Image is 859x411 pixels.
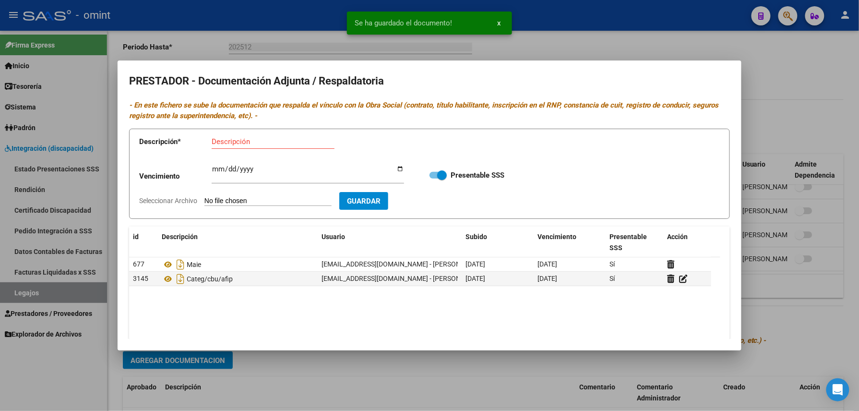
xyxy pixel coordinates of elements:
span: 3145 [133,275,148,282]
div: Open Intercom Messenger [826,378,849,401]
button: x [489,14,508,32]
button: Guardar [339,192,388,210]
datatable-header-cell: Usuario [318,227,462,258]
span: 677 [133,260,144,268]
h2: PRESTADOR - Documentación Adjunta / Respaldatoria [129,72,730,90]
i: Descargar documento [174,257,187,272]
datatable-header-cell: Subido [462,227,534,258]
span: Guardar [347,197,381,205]
i: - En este fichero se sube la documentación que respalda el vínculo con la Obra Social (contrato, ... [129,101,719,121]
i: Descargar documento [174,271,187,287]
p: Vencimiento [139,171,212,182]
span: Se ha guardado el documento! [355,18,452,28]
span: [DATE] [465,275,485,282]
span: [EMAIL_ADDRESS][DOMAIN_NAME] - [PERSON_NAME] [322,260,484,268]
span: Presentable SSS [609,233,647,252]
strong: Presentable SSS [451,171,504,180]
span: Maie [187,261,201,268]
datatable-header-cell: Presentable SSS [606,227,663,258]
span: Acción [667,233,688,241]
span: Sí [609,260,615,268]
span: Descripción [162,233,198,241]
span: Sí [609,275,615,282]
span: x [497,19,501,27]
span: id [133,233,139,241]
span: Vencimiento [537,233,576,241]
span: Subido [465,233,487,241]
span: [DATE] [537,275,557,282]
span: [EMAIL_ADDRESS][DOMAIN_NAME] - [PERSON_NAME] [322,275,484,282]
datatable-header-cell: Descripción [158,227,318,258]
span: Usuario [322,233,345,241]
datatable-header-cell: id [129,227,158,258]
span: Seleccionar Archivo [139,197,197,205]
span: [DATE] [537,260,557,268]
span: Categ/cbu/afip [187,275,233,283]
p: Descripción [139,136,212,147]
span: [DATE] [465,260,485,268]
datatable-header-cell: Vencimiento [534,227,606,258]
datatable-header-cell: Acción [663,227,711,258]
